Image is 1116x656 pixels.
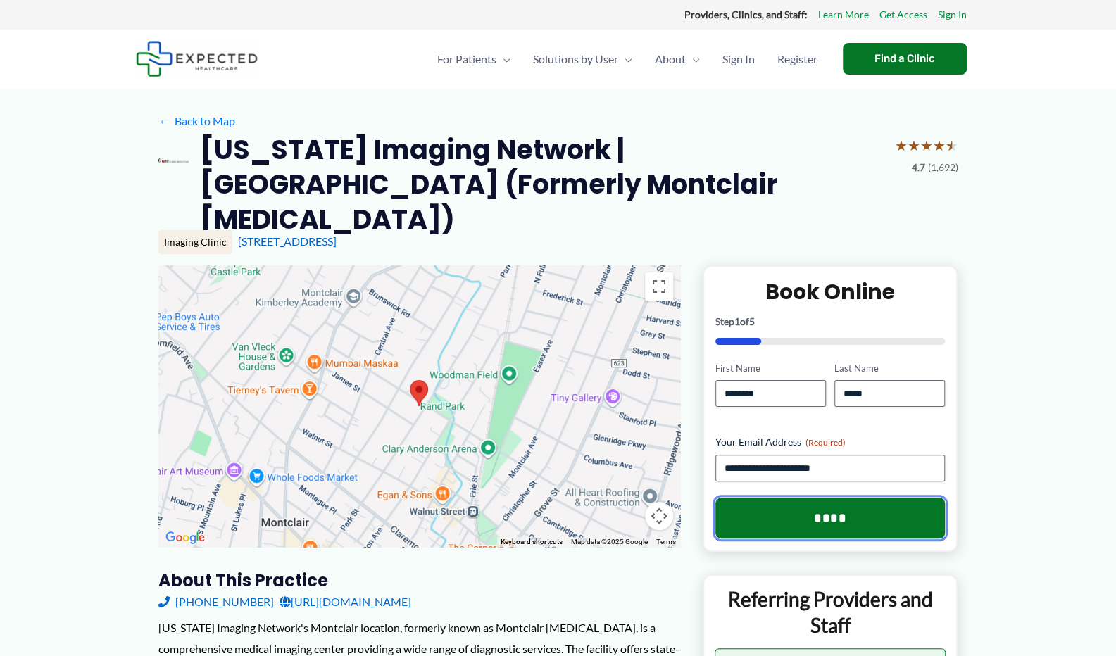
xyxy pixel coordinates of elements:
[162,529,208,547] a: Open this area in Google Maps (opens a new window)
[715,362,826,375] label: First Name
[158,111,235,132] a: ←Back to Map
[920,132,933,158] span: ★
[715,435,946,449] label: Your Email Address
[238,234,337,248] a: [STREET_ADDRESS]
[843,43,967,75] a: Find a Clinic
[645,502,673,530] button: Map camera controls
[834,362,945,375] label: Last Name
[158,230,232,254] div: Imaging Clinic
[722,34,755,84] span: Sign In
[908,132,920,158] span: ★
[158,591,274,612] a: [PHONE_NUMBER]
[501,537,563,547] button: Keyboard shortcuts
[818,6,869,24] a: Learn More
[715,317,946,327] p: Step of
[656,538,676,545] a: Terms (opens in new tab)
[522,34,644,84] a: Solutions by UserMenu Toggle
[533,34,618,84] span: Solutions by User
[928,158,958,177] span: (1,692)
[766,34,829,84] a: Register
[437,34,496,84] span: For Patients
[655,34,686,84] span: About
[158,569,680,591] h3: About this practice
[426,34,829,84] nav: Primary Site Navigation
[734,315,740,327] span: 1
[895,132,908,158] span: ★
[496,34,510,84] span: Menu Toggle
[158,114,172,127] span: ←
[805,437,846,448] span: (Required)
[933,132,946,158] span: ★
[644,34,711,84] a: AboutMenu Toggle
[686,34,700,84] span: Menu Toggle
[711,34,766,84] a: Sign In
[136,41,258,77] img: Expected Healthcare Logo - side, dark font, small
[684,8,808,20] strong: Providers, Clinics, and Staff:
[162,529,208,547] img: Google
[645,272,673,301] button: Toggle fullscreen view
[426,34,522,84] a: For PatientsMenu Toggle
[618,34,632,84] span: Menu Toggle
[946,132,958,158] span: ★
[571,538,648,545] span: Map data ©2025 Google
[749,315,755,327] span: 5
[280,591,411,612] a: [URL][DOMAIN_NAME]
[879,6,927,24] a: Get Access
[912,158,925,177] span: 4.7
[715,586,946,638] p: Referring Providers and Staff
[938,6,967,24] a: Sign In
[715,278,946,305] h2: Book Online
[777,34,817,84] span: Register
[200,132,884,236] h2: [US_STATE] Imaging Network | [GEOGRAPHIC_DATA] (Formerly Montclair [MEDICAL_DATA])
